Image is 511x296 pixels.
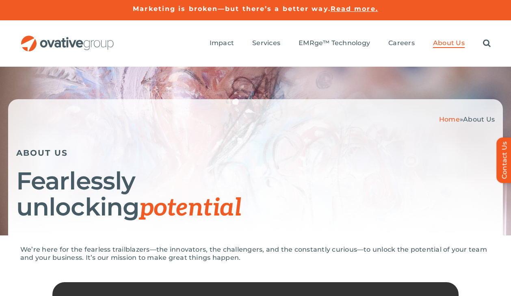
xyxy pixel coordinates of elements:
a: EMRge™ Technology [299,39,370,48]
a: About Us [433,39,465,48]
span: Impact [210,39,234,47]
span: About Us [463,115,495,123]
h5: ABOUT US [16,148,495,158]
a: Home [439,115,460,123]
span: Careers [388,39,415,47]
a: Services [252,39,280,48]
a: Careers [388,39,415,48]
nav: Menu [210,30,491,57]
span: About Us [433,39,465,47]
p: We’re here for the fearless trailblazers—the innovators, the challengers, and the constantly curi... [20,246,491,262]
span: potential [139,194,241,223]
span: EMRge™ Technology [299,39,370,47]
a: Search [483,39,491,48]
a: OG_Full_horizontal_RGB [20,35,115,42]
a: Marketing is broken—but there’s a better way. [133,5,331,13]
a: Read more. [331,5,378,13]
a: Impact [210,39,234,48]
span: Services [252,39,280,47]
span: » [439,115,495,123]
h1: Fearlessly unlocking [16,168,495,221]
